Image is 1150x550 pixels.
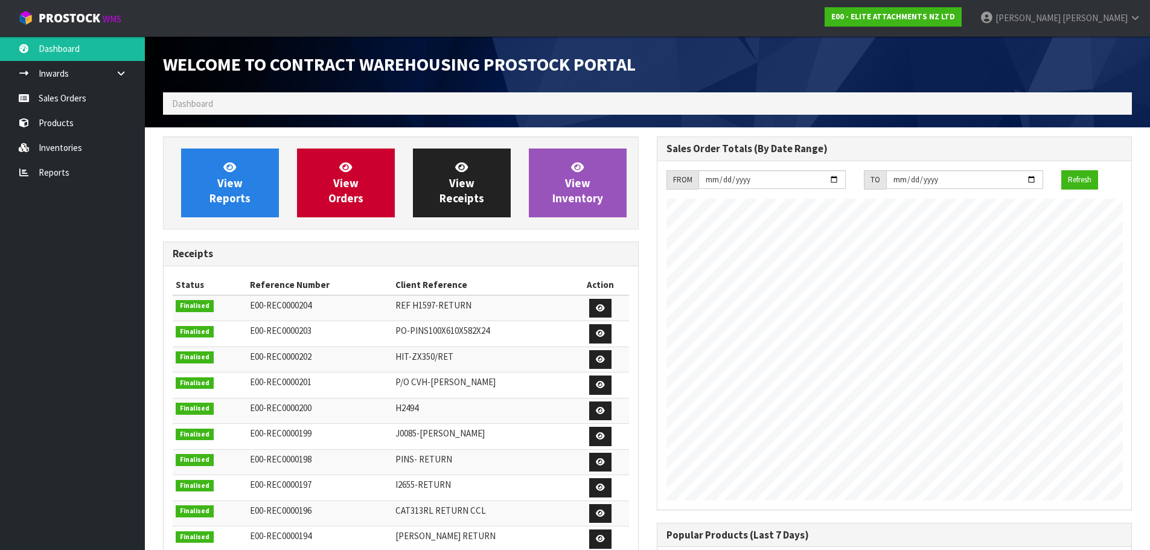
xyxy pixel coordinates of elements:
[176,377,214,389] span: Finalised
[439,160,484,205] span: View Receipts
[176,505,214,517] span: Finalised
[297,149,395,217] a: ViewOrders
[176,480,214,492] span: Finalised
[250,427,311,439] span: E00-REC0000199
[395,376,496,388] span: P/O CVH-[PERSON_NAME]
[831,11,955,22] strong: E00 - ELITE ATTACHMENTS NZ LTD
[392,275,572,295] th: Client Reference
[250,376,311,388] span: E00-REC0000201
[395,325,490,336] span: PO-PINS100X610X582X24
[395,402,418,414] span: H2494
[176,351,214,363] span: Finalised
[250,530,311,542] span: E00-REC0000194
[666,170,698,190] div: FROM
[18,10,33,25] img: cube-alt.png
[250,299,311,311] span: E00-REC0000204
[395,530,496,542] span: [PERSON_NAME] RETURN
[250,351,311,362] span: E00-REC0000202
[395,351,453,362] span: HIT-ZX350/RET
[1061,170,1098,190] button: Refresh
[250,505,311,516] span: E00-REC0000196
[176,429,214,441] span: Finalised
[666,529,1123,541] h3: Popular Products (Last 7 Days)
[176,300,214,312] span: Finalised
[173,248,629,260] h3: Receipts
[176,403,214,415] span: Finalised
[39,10,100,26] span: ProStock
[209,160,251,205] span: View Reports
[250,402,311,414] span: E00-REC0000200
[250,325,311,336] span: E00-REC0000203
[176,326,214,338] span: Finalised
[395,479,451,490] span: I2655-RETURN
[176,454,214,466] span: Finalised
[995,12,1061,24] span: [PERSON_NAME]
[247,275,392,295] th: Reference Number
[666,143,1123,155] h3: Sales Order Totals (By Date Range)
[395,299,471,311] span: REF H1597-RETURN
[395,453,452,465] span: PINS- RETURN
[176,531,214,543] span: Finalised
[395,427,485,439] span: J0085-[PERSON_NAME]
[413,149,511,217] a: ViewReceipts
[328,160,363,205] span: View Orders
[163,53,636,75] span: Welcome to Contract Warehousing ProStock Portal
[552,160,603,205] span: View Inventory
[1062,12,1128,24] span: [PERSON_NAME]
[103,13,121,25] small: WMS
[250,453,311,465] span: E00-REC0000198
[529,149,627,217] a: ViewInventory
[572,275,628,295] th: Action
[172,98,213,109] span: Dashboard
[395,505,486,516] span: CAT313RL RETURN CCL
[173,275,247,295] th: Status
[181,149,279,217] a: ViewReports
[250,479,311,490] span: E00-REC0000197
[864,170,886,190] div: TO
